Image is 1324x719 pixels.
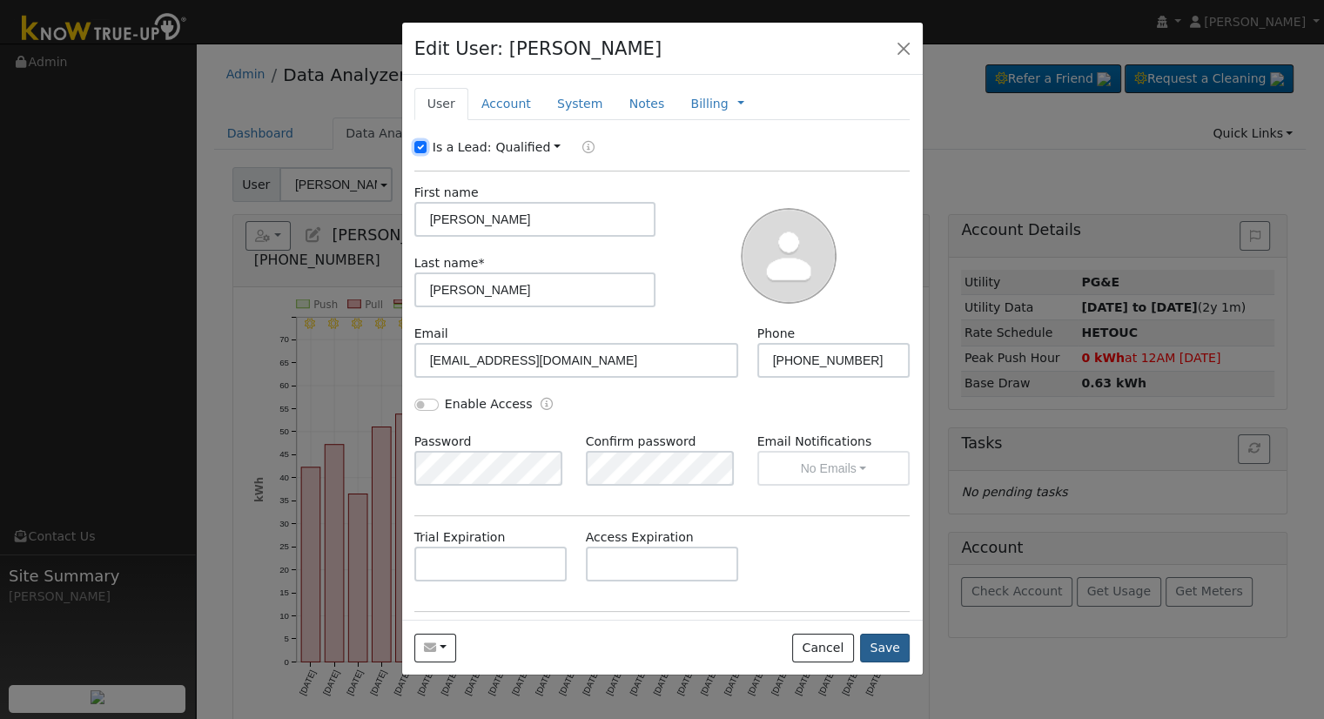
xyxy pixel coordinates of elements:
label: Trial Expiration [414,528,506,547]
a: Account [468,88,544,120]
a: System [544,88,616,120]
label: First name [414,184,479,202]
button: Save [860,634,911,663]
label: Password [414,433,472,451]
label: Phone [757,325,796,343]
label: Is a Lead: [433,138,492,157]
input: Is a Lead: [414,141,427,153]
a: Qualified [495,140,561,154]
label: Access Expiration [586,528,694,547]
button: Cancel [792,634,854,663]
button: daviddrinnon@gmail.com [414,634,457,663]
a: Billing [690,95,728,113]
label: Enable Access [445,395,533,413]
a: Lead [569,138,595,158]
label: Email [414,325,448,343]
label: Last name [414,254,485,272]
a: Notes [615,88,677,120]
a: User [414,88,468,120]
label: Email Notifications [757,433,911,451]
label: Confirm password [586,433,696,451]
span: Required [478,256,484,270]
a: Enable Access [541,395,553,415]
h4: Edit User: [PERSON_NAME] [414,35,662,63]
